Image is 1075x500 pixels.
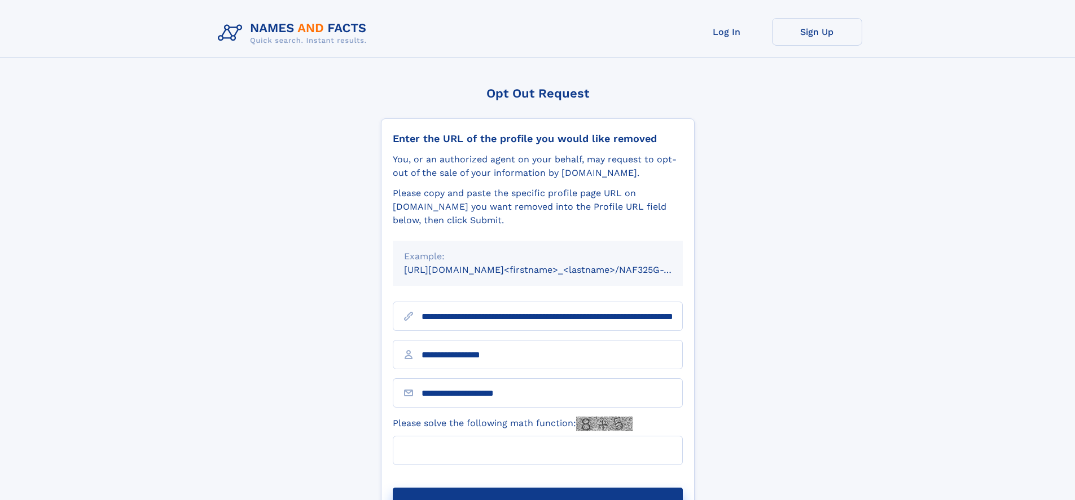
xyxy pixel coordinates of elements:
div: Please copy and paste the specific profile page URL on [DOMAIN_NAME] you want removed into the Pr... [393,187,683,227]
label: Please solve the following math function: [393,417,633,431]
div: You, or an authorized agent on your behalf, may request to opt-out of the sale of your informatio... [393,153,683,180]
div: Opt Out Request [381,86,695,100]
div: Example: [404,250,672,263]
small: [URL][DOMAIN_NAME]<firstname>_<lastname>/NAF325G-xxxxxxxx [404,264,704,275]
a: Sign Up [772,18,862,46]
img: Logo Names and Facts [213,18,376,48]
div: Enter the URL of the profile you would like removed [393,132,683,145]
a: Log In [682,18,772,46]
